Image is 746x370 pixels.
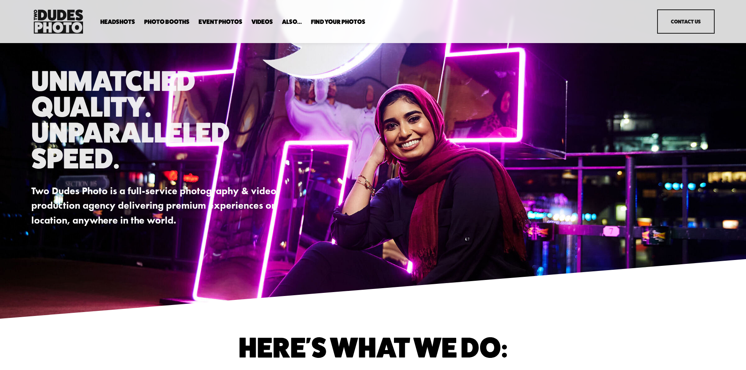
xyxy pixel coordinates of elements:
a: folder dropdown [311,18,365,26]
a: Event Photos [199,18,242,26]
span: Headshots [100,19,135,25]
a: Videos [251,18,273,26]
a: folder dropdown [282,18,302,26]
a: folder dropdown [100,18,135,26]
a: Contact Us [657,9,715,34]
span: Photo Booths [144,19,190,25]
span: Find Your Photos [311,19,365,25]
span: Also... [282,19,302,25]
h1: Here's What We do: [117,334,629,360]
strong: Two Dudes Photo is a full-service photography & video production agency delivering premium experi... [31,185,279,226]
img: Two Dudes Photo | Headshots, Portraits &amp; Photo Booths [31,7,85,36]
h1: Unmatched Quality. Unparalleled Speed. [31,68,285,171]
a: folder dropdown [144,18,190,26]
